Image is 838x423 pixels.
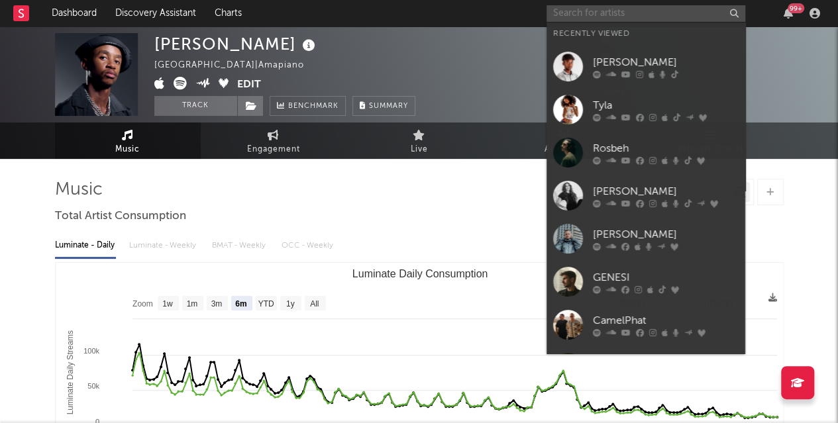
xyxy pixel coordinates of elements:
div: [PERSON_NAME] [593,183,739,199]
text: All [310,299,319,308]
div: Rosbeh [593,140,739,156]
button: Track [154,96,237,116]
text: 3m [211,299,222,308]
a: SHY FX [547,346,745,389]
text: Luminate Daily Streams [65,330,74,414]
text: Zoom [132,299,153,308]
a: [PERSON_NAME] [547,174,745,217]
a: CamelPhat [547,303,745,346]
span: Total Artist Consumption [55,209,186,224]
div: [PERSON_NAME] [593,226,739,242]
a: Rosbeh [547,131,745,174]
span: Music [115,142,140,158]
text: 100k [83,347,99,355]
input: Search for artists [547,5,745,22]
button: Edit [237,77,261,93]
span: Engagement [247,142,300,158]
div: Luminate - Daily [55,234,116,257]
a: GENESI [547,260,745,303]
text: 6m [235,299,246,308]
div: 99 + [788,3,804,13]
text: 1y [286,299,294,308]
a: Audience [492,122,638,159]
span: Audience [545,142,585,158]
div: Recently Viewed [553,26,739,42]
span: Live [411,142,428,158]
a: Benchmark [270,96,346,116]
a: [PERSON_NAME] [547,217,745,260]
a: Live [346,122,492,159]
div: [GEOGRAPHIC_DATA] | Amapiano [154,58,319,73]
div: Tyla [593,97,739,113]
a: Music [55,122,201,159]
a: Tyla [547,88,745,131]
text: 1w [162,299,173,308]
div: GENESI [593,269,739,285]
text: Luminate Daily Consumption [352,268,488,279]
div: [PERSON_NAME] [154,33,319,55]
div: CamelPhat [593,312,739,328]
button: 99+ [784,8,793,19]
text: 1m [186,299,197,308]
text: YTD [258,299,274,308]
div: [PERSON_NAME] [593,54,739,70]
a: Engagement [201,122,346,159]
span: Summary [369,103,408,110]
button: Summary [352,96,415,116]
span: Benchmark [288,99,339,115]
text: 50k [87,382,99,390]
a: [PERSON_NAME] [547,45,745,88]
